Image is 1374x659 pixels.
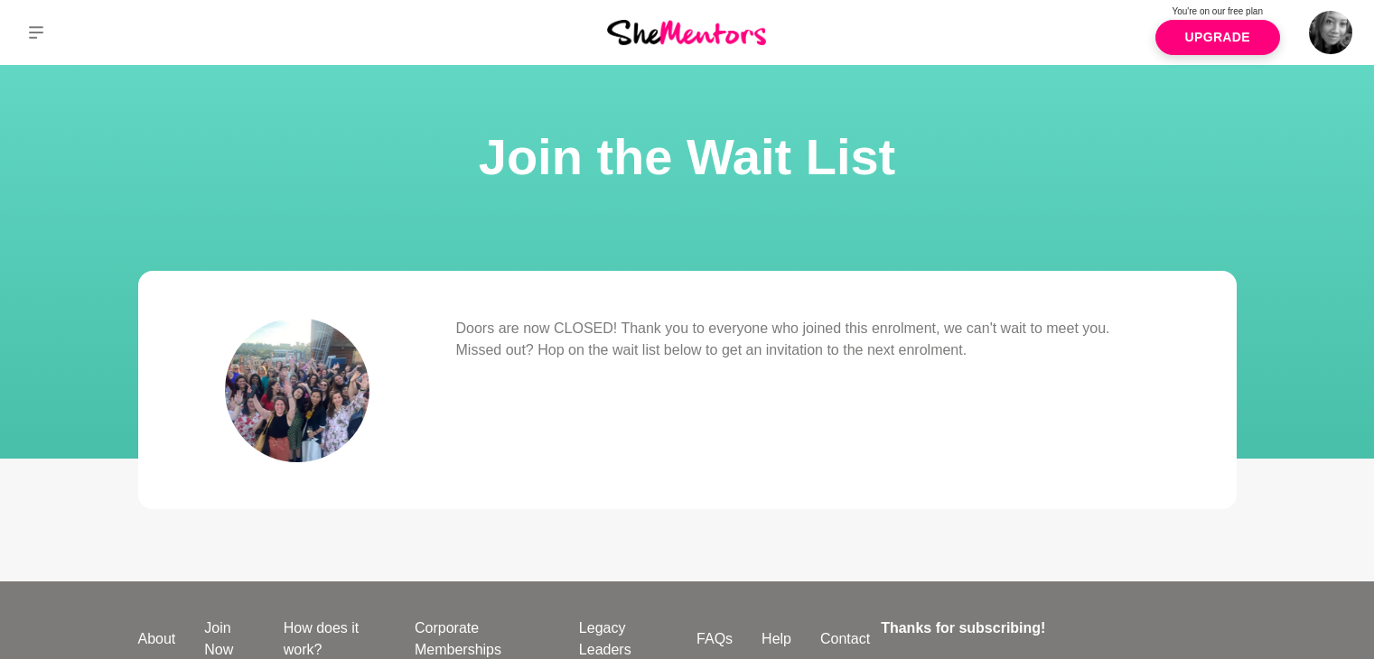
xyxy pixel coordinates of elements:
a: Contact [806,628,884,650]
a: FAQs [682,628,747,650]
a: About [124,628,191,650]
h4: Thanks for subscribing! [881,617,1225,639]
p: Doors are now CLOSED! Thank you to everyone who joined this enrolment, we can't wait to meet you.... [456,318,1150,361]
a: Help [747,628,806,650]
a: Upgrade [1155,20,1280,55]
img: Starla [1309,11,1352,54]
p: You're on our free plan [1155,5,1280,18]
img: She Mentors Logo [607,20,766,44]
h1: Join the Wait List [22,123,1352,191]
